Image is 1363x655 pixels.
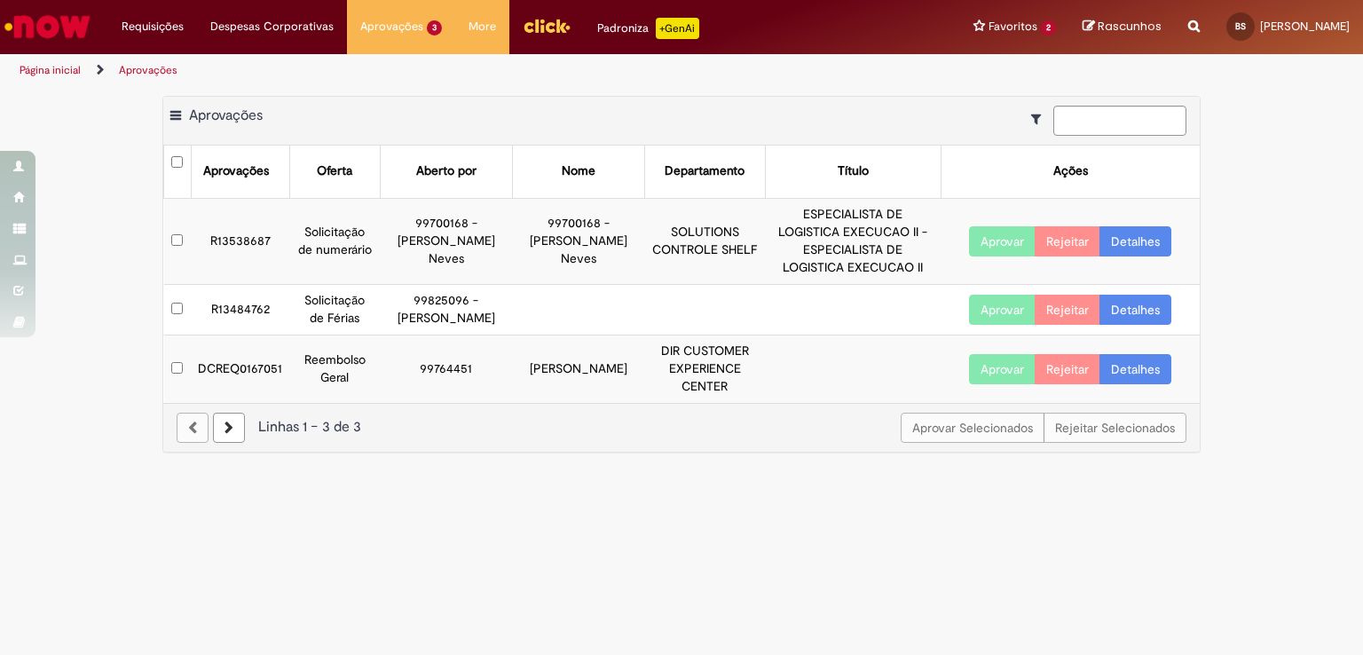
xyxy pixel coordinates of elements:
button: Aprovar [969,354,1036,384]
span: BS [1235,20,1246,32]
div: Título [838,162,869,180]
div: Aberto por [416,162,477,180]
td: Reembolso Geral [289,335,380,402]
span: 3 [427,20,442,36]
span: Requisições [122,18,184,36]
button: Aprovar [969,226,1036,256]
div: Aprovações [203,162,269,180]
td: 99764451 [380,335,512,402]
span: [PERSON_NAME] [1260,19,1350,34]
div: Oferta [317,162,352,180]
td: R13538687 [191,198,289,284]
span: Favoritos [989,18,1037,36]
span: Aprovações [360,18,423,36]
td: Solicitação de numerário [289,198,380,284]
div: Ações [1053,162,1088,180]
a: Rascunhos [1083,19,1162,36]
span: Despesas Corporativas [210,18,334,36]
a: Detalhes [1099,354,1171,384]
td: Solicitação de Férias [289,284,380,335]
img: ServiceNow [2,9,93,44]
a: Detalhes [1099,226,1171,256]
div: Departamento [665,162,745,180]
i: Mostrar filtros para: Suas Solicitações [1031,113,1050,125]
td: R13484762 [191,284,289,335]
span: Rascunhos [1098,18,1162,35]
td: [PERSON_NAME] [512,335,644,402]
td: DIR CUSTOMER EXPERIENCE CENTER [644,335,765,402]
p: +GenAi [656,18,699,39]
div: Linhas 1 − 3 de 3 [177,417,1186,438]
button: Rejeitar [1035,354,1100,384]
a: Detalhes [1099,295,1171,325]
span: Aprovações [189,107,263,124]
a: Página inicial [20,63,81,77]
a: Aprovações [119,63,177,77]
td: ESPECIALISTA DE LOGISTICA EXECUCAO II - ESPECIALISTA DE LOGISTICA EXECUCAO II [765,198,941,284]
ul: Trilhas de página [13,54,895,87]
span: More [469,18,496,36]
div: Nome [562,162,595,180]
div: Padroniza [597,18,699,39]
button: Aprovar [969,295,1036,325]
td: 99700168 - [PERSON_NAME] Neves [380,198,512,284]
button: Rejeitar [1035,226,1100,256]
button: Rejeitar [1035,295,1100,325]
span: 2 [1041,20,1056,36]
th: Aprovações [191,146,289,198]
img: click_logo_yellow_360x200.png [523,12,571,39]
td: 99825096 - [PERSON_NAME] [380,284,512,335]
td: SOLUTIONS CONTROLE SHELF [644,198,765,284]
td: DCREQ0167051 [191,335,289,402]
td: 99700168 - [PERSON_NAME] Neves [512,198,644,284]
